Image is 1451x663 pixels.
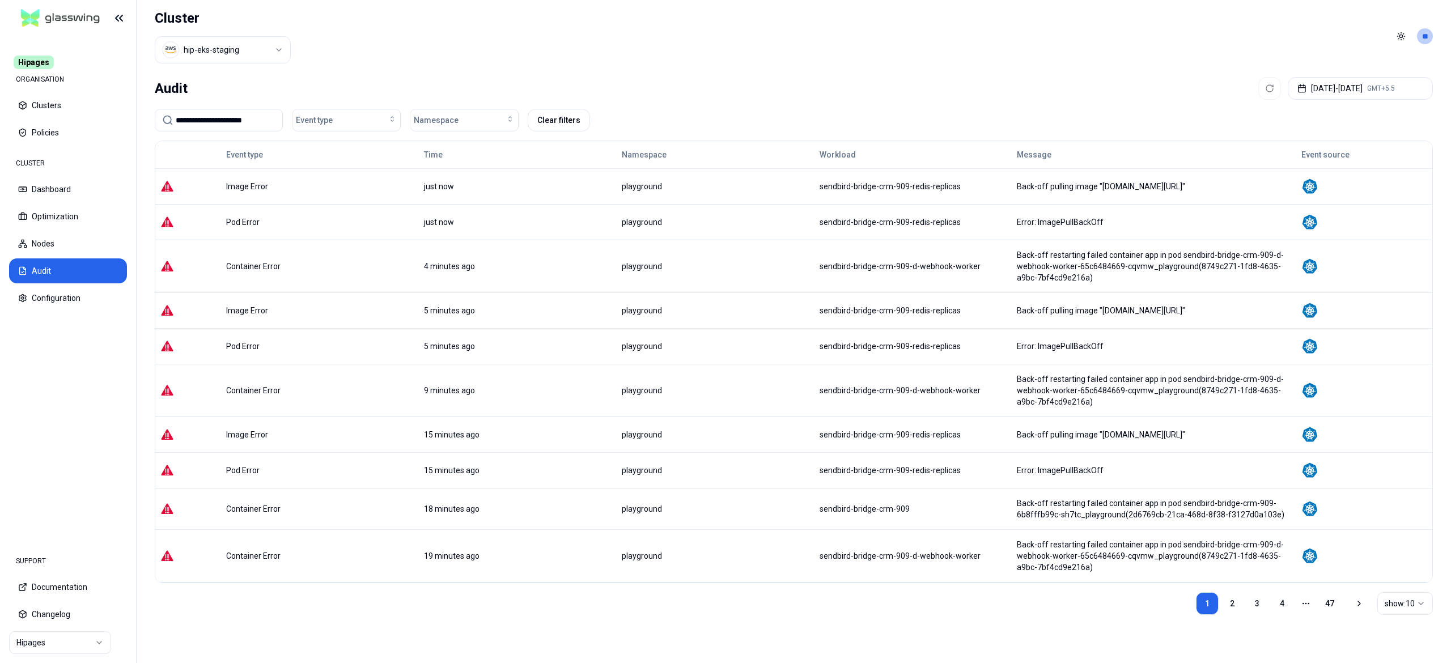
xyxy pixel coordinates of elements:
[622,181,809,192] div: playground
[1017,305,1291,316] div: Back-off pulling image "[DOMAIN_NAME][URL]"
[410,109,519,131] button: Namespace
[1301,382,1318,399] img: kubernetes
[1301,338,1318,355] img: kubernetes
[1017,539,1291,573] div: Back-off restarting failed container app in pod sendbird-bridge-crm-909-d-webhook-worker-65c64846...
[14,56,54,69] span: Hipages
[820,143,856,166] button: Workload
[1301,143,1350,166] button: Event source
[820,341,1007,352] div: sendbird-bridge-crm-909-redis-replicas
[820,181,1007,192] div: sendbird-bridge-crm-909-redis-replicas
[9,152,127,175] div: CLUSTER
[1301,178,1318,195] img: kubernetes
[1301,214,1318,231] img: kubernetes
[1017,181,1291,192] div: Back-off pulling image "[DOMAIN_NAME][URL]"
[1017,143,1051,166] button: Message
[160,502,174,516] img: error
[226,429,414,440] div: Image Error
[1196,592,1219,615] a: 1
[1301,302,1318,319] img: kubernetes
[622,305,809,316] div: playground
[9,93,127,118] button: Clusters
[1367,84,1395,93] span: GMT+5.5
[622,465,809,476] div: playground
[424,551,480,560] span: 19 minutes ago
[820,550,1007,562] div: sendbird-bridge-crm-909-d-webhook-worker
[1301,547,1318,564] img: kubernetes
[1017,341,1291,352] div: Error: ImagePullBackOff
[160,180,174,193] img: error
[424,504,480,513] span: 18 minutes ago
[155,36,291,63] button: Select a value
[1196,592,1341,615] nav: pagination
[424,306,475,315] span: 5 minutes ago
[820,465,1007,476] div: sendbird-bridge-crm-909-redis-replicas
[1301,462,1318,479] img: kubernetes
[160,304,174,317] img: error
[160,428,174,441] img: error
[424,466,480,475] span: 15 minutes ago
[1221,592,1244,615] a: 2
[296,114,333,126] span: Event type
[160,384,174,397] img: error
[155,77,188,100] div: Audit
[16,5,104,32] img: GlassWing
[622,341,809,352] div: playground
[9,120,127,145] button: Policies
[165,44,176,56] img: aws
[1017,216,1291,228] div: Error: ImagePullBackOff
[226,503,414,515] div: Container Error
[155,9,291,27] h1: Cluster
[820,305,1007,316] div: sendbird-bridge-crm-909-redis-replicas
[820,429,1007,440] div: sendbird-bridge-crm-909-redis-replicas
[1271,592,1293,615] a: 4
[1017,465,1291,476] div: Error: ImagePullBackOff
[424,182,454,191] span: just now
[820,216,1007,228] div: sendbird-bridge-crm-909-redis-replicas
[1301,500,1318,517] img: kubernetes
[160,260,174,273] img: error
[424,342,475,351] span: 5 minutes ago
[528,109,590,131] button: Clear filters
[160,464,174,477] img: error
[9,602,127,627] button: Changelog
[9,286,127,311] button: Configuration
[226,341,414,352] div: Pod Error
[226,143,263,166] button: Event type
[9,231,127,256] button: Nodes
[9,575,127,600] button: Documentation
[1301,426,1318,443] img: kubernetes
[160,549,174,563] img: error
[424,262,475,271] span: 4 minutes ago
[226,465,414,476] div: Pod Error
[9,68,127,91] div: ORGANISATION
[622,429,809,440] div: playground
[1301,258,1318,275] img: kubernetes
[160,215,174,229] img: error
[820,385,1007,396] div: sendbird-bridge-crm-909-d-webhook-worker
[424,386,475,395] span: 9 minutes ago
[226,550,414,562] div: Container Error
[424,430,480,439] span: 15 minutes ago
[820,503,1007,515] div: sendbird-bridge-crm-909
[9,177,127,202] button: Dashboard
[820,261,1007,272] div: sendbird-bridge-crm-909-d-webhook-worker
[1318,592,1341,615] a: 47
[1246,592,1268,615] a: 3
[9,204,127,229] button: Optimization
[622,550,809,562] div: playground
[1017,429,1291,440] div: Back-off pulling image "[DOMAIN_NAME][URL]"
[1017,498,1291,520] div: Back-off restarting failed container app in pod sendbird-bridge-crm-909-6b8fffb99c-sh7tc_playgrou...
[622,216,809,228] div: playground
[1288,77,1433,100] button: [DATE]-[DATE]GMT+5.5
[622,385,809,396] div: playground
[622,143,667,166] button: Namespace
[1017,373,1291,407] div: Back-off restarting failed container app in pod sendbird-bridge-crm-909-d-webhook-worker-65c64846...
[226,305,414,316] div: Image Error
[292,109,401,131] button: Event type
[622,503,809,515] div: playground
[226,261,414,272] div: Container Error
[414,114,459,126] span: Namespace
[9,550,127,572] div: SUPPORT
[1017,249,1291,283] div: Back-off restarting failed container app in pod sendbird-bridge-crm-909-d-webhook-worker-65c64846...
[184,44,239,56] div: hip-eks-staging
